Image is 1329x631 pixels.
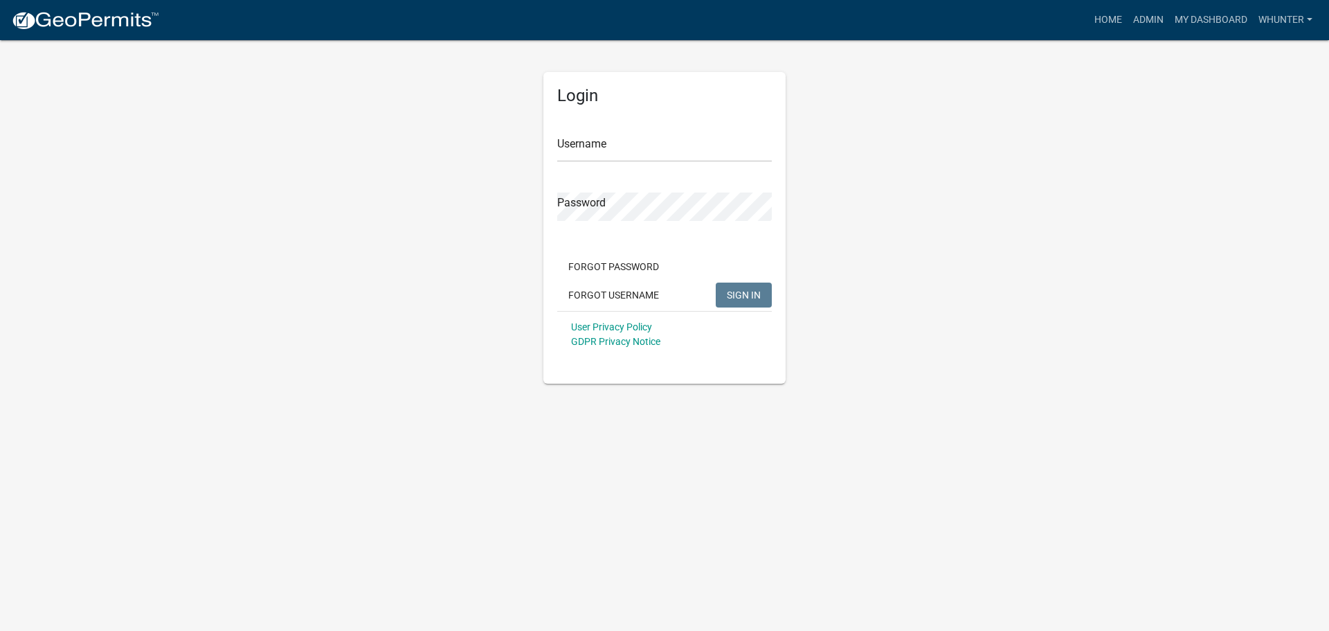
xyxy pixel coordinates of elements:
[716,283,772,308] button: SIGN IN
[557,254,670,279] button: Forgot Password
[1253,7,1318,33] a: whunter
[557,283,670,308] button: Forgot Username
[571,321,652,332] a: User Privacy Policy
[557,86,772,106] h5: Login
[571,336,660,347] a: GDPR Privacy Notice
[727,289,761,300] span: SIGN IN
[1128,7,1169,33] a: Admin
[1089,7,1128,33] a: Home
[1169,7,1253,33] a: My Dashboard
